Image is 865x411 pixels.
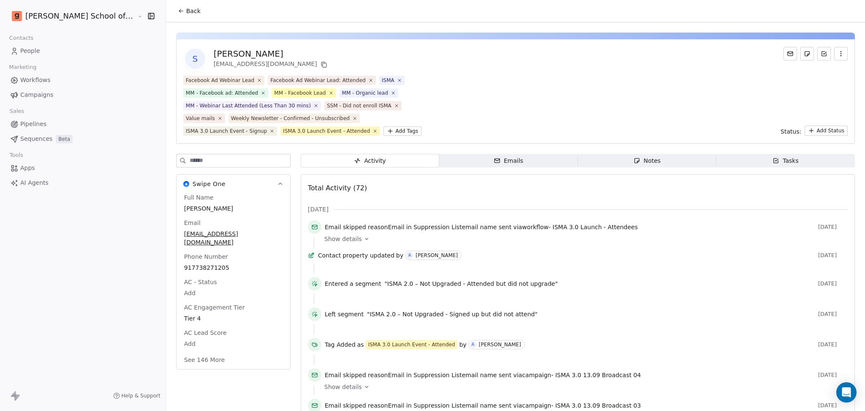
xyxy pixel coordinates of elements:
span: ISMA 3.0 13.09 Broadcast 04 [555,372,641,378]
span: Tag Added [325,340,356,349]
div: MM - Organic lead [342,89,388,97]
span: reason email name sent via campaign - [325,401,641,410]
a: SequencesBeta [7,132,159,146]
span: by [459,340,466,349]
a: People [7,44,159,58]
span: Tier 4 [184,314,283,323]
div: Weekly Newsletter - Confirmed - Unsubscribed [231,115,350,122]
span: Email in Suppression List [388,402,462,409]
div: Value mails [186,115,215,122]
span: [DATE] [818,224,848,230]
span: ISMA 3.0 Launch - Attendees [552,224,638,230]
span: [DATE] [818,311,848,318]
span: Marketing [5,61,40,74]
button: Add Tags [384,126,422,136]
span: [DATE] [818,280,848,287]
a: Workflows [7,73,159,87]
span: Back [186,7,201,15]
div: Swipe OneSwipe One [177,193,290,369]
span: as [357,340,364,349]
span: Help & Support [122,392,160,399]
span: Beta [56,135,73,143]
div: A [471,341,474,348]
span: AC Lead Score [182,329,228,337]
img: Goela%20School%20Logos%20(4).png [12,11,22,21]
span: Apps [20,164,35,173]
span: Total Activity (72) [308,184,367,192]
span: Phone Number [182,252,230,261]
span: Contact [318,251,341,260]
span: Show details [324,235,362,243]
span: [PERSON_NAME] School of Finance LLP [25,11,135,22]
span: People [20,47,40,55]
a: Apps [7,161,159,175]
span: Email skipped [325,372,366,378]
span: 917738271205 [184,263,283,272]
span: Status: [781,127,801,136]
a: AI Agents [7,176,159,190]
div: A [408,252,411,259]
div: Emails [494,156,523,165]
button: Swipe OneSwipe One [177,175,290,193]
span: "ISMA 2.0 – Not Upgraded - Attended but did not upgrade" [384,279,558,288]
span: Email skipped [325,224,366,230]
div: Tasks [773,156,799,165]
span: AI Agents [20,178,49,187]
a: Pipelines [7,117,159,131]
span: Sales [6,105,28,118]
span: reason email name sent via workflow - [325,223,638,231]
a: Show details [324,235,842,243]
div: ISMA 3.0 Launch Event - Signup [186,127,267,135]
span: AC Engagement Tier [182,303,247,312]
span: by [396,251,403,260]
span: [PERSON_NAME] [184,204,283,213]
span: Email skipped [325,402,366,409]
span: Left segment [325,310,364,318]
div: Open Intercom Messenger [836,382,857,403]
div: [EMAIL_ADDRESS][DOMAIN_NAME] [214,60,329,70]
button: See 146 More [179,352,230,367]
span: [DATE] [818,372,848,378]
a: Show details [324,383,842,391]
span: AC - Status [182,278,219,286]
button: [PERSON_NAME] School of Finance LLP [10,9,131,23]
span: Email in Suppression List [388,224,462,230]
img: Swipe One [183,181,189,187]
span: reason email name sent via campaign - [325,371,641,379]
a: Campaigns [7,88,159,102]
div: MM - Facebook Lead [274,89,326,97]
span: Swipe One [193,180,226,188]
span: Pipelines [20,120,46,129]
span: Add [184,289,283,297]
div: ISMA 3.0 Launch Event - Attended [368,341,455,348]
span: Sequences [20,134,52,143]
a: Help & Support [113,392,160,399]
span: Show details [324,383,362,391]
div: MM - Webinar Last Attended (Less Than 30 mins) [186,102,311,110]
span: Add [184,340,283,348]
div: Facebook Ad Webinar Lead: Attended [270,77,366,84]
button: Add Status [805,126,848,136]
span: Email in Suppression List [388,372,462,378]
span: Contacts [5,32,37,44]
div: ISMA [382,77,394,84]
span: Tools [6,149,27,162]
div: [PERSON_NAME] [479,342,521,348]
div: Facebook Ad Webinar Lead [186,77,254,84]
span: "ISMA 2.0 – Not Upgraded - Signed up but did not attend" [367,310,538,318]
span: [DATE] [818,402,848,409]
div: Notes [634,156,661,165]
div: SSM - Did not enroll ISMA [327,102,392,110]
span: [DATE] [308,205,329,214]
span: Entered a segment [325,279,381,288]
span: property updated [343,251,394,260]
span: Workflows [20,76,51,85]
span: ISMA 3.0 13.09 Broadcast 03 [555,402,641,409]
div: [PERSON_NAME] [416,252,458,258]
span: Campaigns [20,90,53,99]
span: Full Name [182,193,215,202]
span: Email [182,219,202,227]
div: ISMA 3.0 Launch Event - Attended [283,127,370,135]
span: [DATE] [818,341,848,348]
span: [EMAIL_ADDRESS][DOMAIN_NAME] [184,230,283,247]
